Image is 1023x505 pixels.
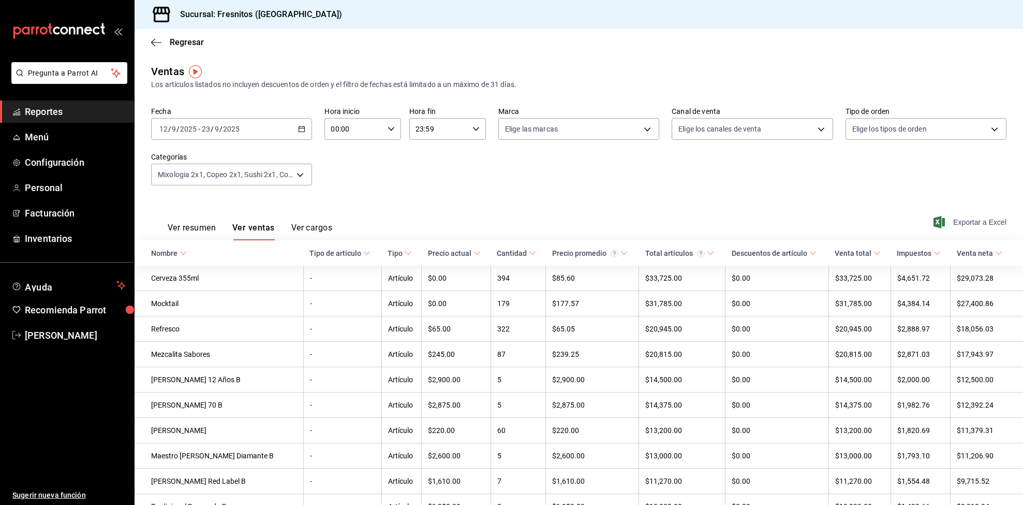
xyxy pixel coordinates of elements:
button: Ver ventas [232,223,275,240]
td: 5 [491,393,545,418]
span: Venta neta [957,249,1002,257]
div: Impuestos [897,249,931,257]
td: Artículo [381,418,421,443]
input: ---- [180,125,197,133]
div: Tipo de artículo [309,249,361,257]
span: Venta total [835,249,881,257]
td: $13,200.00 [828,418,891,443]
span: Tipo [388,249,412,257]
span: Mixologia 2x1, Copeo 2x1, Sushi 2x1, Coctelería, Cócteles Pueblos Mágicos, Cócteles Clásicos, Ape... [158,169,293,180]
td: Artículo [381,443,421,469]
label: Hora inicio [324,108,401,115]
td: $1,793.10 [891,443,951,469]
td: $1,610.00 [546,469,639,494]
td: $0.00 [725,367,829,393]
td: $13,200.00 [639,418,725,443]
td: Artículo [381,291,421,316]
div: Descuentos de artículo [732,249,807,257]
td: $27,400.86 [951,291,1023,316]
span: - [198,125,200,133]
td: $2,000.00 [891,367,951,393]
label: Tipo de orden [846,108,1006,115]
td: 179 [491,291,545,316]
td: $245.00 [422,342,491,367]
td: $20,945.00 [639,316,725,342]
span: [PERSON_NAME] [25,328,126,342]
td: $0.00 [725,393,829,418]
span: Elige los canales de venta [678,124,761,134]
button: Regresar [151,37,204,47]
span: Reportes [25,105,126,119]
img: Tooltip marker [189,65,202,78]
td: $2,875.00 [422,393,491,418]
td: [PERSON_NAME] 12 Años B [135,367,303,393]
td: $0.00 [725,291,829,316]
td: $20,815.00 [828,342,891,367]
td: $12,500.00 [951,367,1023,393]
span: Nombre [151,249,187,257]
td: - [303,418,381,443]
label: Fecha [151,108,312,115]
span: Facturación [25,206,126,220]
td: [PERSON_NAME] 70 B [135,393,303,418]
label: Categorías [151,153,312,161]
td: $1,610.00 [422,469,491,494]
td: Maestro [PERSON_NAME] Diamante B [135,443,303,469]
td: $2,875.00 [546,393,639,418]
div: Venta neta [957,249,993,257]
td: Artículo [381,342,421,367]
td: $4,384.14 [891,291,951,316]
label: Canal de venta [672,108,833,115]
div: Ventas [151,64,184,79]
td: - [303,393,381,418]
span: / [211,125,214,133]
span: / [176,125,180,133]
td: $14,500.00 [639,367,725,393]
span: Recomienda Parrot [25,303,126,317]
input: -- [171,125,176,133]
td: $220.00 [546,418,639,443]
span: Descuentos de artículo [732,249,817,257]
td: $0.00 [725,418,829,443]
td: Artículo [381,316,421,342]
td: 5 [491,367,545,393]
td: $18,056.03 [951,316,1023,342]
div: Total artículos [645,249,705,257]
td: $2,600.00 [422,443,491,469]
input: -- [214,125,219,133]
td: $2,871.03 [891,342,951,367]
td: Mocktail [135,291,303,316]
td: [PERSON_NAME] Red Label B [135,469,303,494]
td: $65.05 [546,316,639,342]
td: $11,206.90 [951,443,1023,469]
div: Precio actual [428,249,471,257]
span: Exportar a Excel [936,216,1006,228]
td: $11,270.00 [828,469,891,494]
td: Cerveza 355ml [135,266,303,291]
td: $11,379.31 [951,418,1023,443]
td: $85.60 [546,266,639,291]
span: Precio actual [428,249,481,257]
td: 394 [491,266,545,291]
td: $13,000.00 [639,443,725,469]
div: navigation tabs [168,223,332,240]
td: $4,651.72 [891,266,951,291]
td: $13,000.00 [828,443,891,469]
button: open_drawer_menu [114,27,122,35]
td: $2,600.00 [546,443,639,469]
button: Pregunta a Parrot AI [11,62,127,84]
td: Artículo [381,367,421,393]
span: Cantidad [497,249,536,257]
span: Pregunta a Parrot AI [28,68,111,79]
td: - [303,342,381,367]
td: 7 [491,469,545,494]
td: - [303,367,381,393]
div: Venta total [835,249,871,257]
td: 87 [491,342,545,367]
span: Precio promedio [552,249,628,257]
td: $65.00 [422,316,491,342]
svg: Precio promedio = Total artículos / cantidad [611,250,618,257]
td: $14,500.00 [828,367,891,393]
span: Menú [25,130,126,144]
